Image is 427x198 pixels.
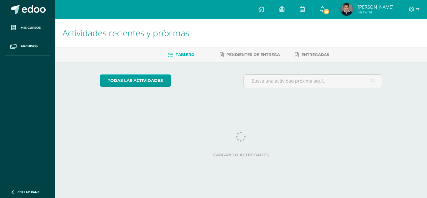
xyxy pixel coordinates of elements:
[100,74,171,87] a: todas las Actividades
[18,190,41,194] span: Cerrar panel
[301,52,329,57] span: Entregadas
[358,4,394,10] span: [PERSON_NAME]
[176,52,194,57] span: Tablero
[100,153,383,157] label: Cargando actividades
[323,8,329,15] span: 19
[63,27,189,39] span: Actividades recientes y próximas
[220,50,280,60] a: Pendientes de entrega
[168,50,194,60] a: Tablero
[5,37,50,56] a: Archivos
[244,75,382,87] input: Busca una actividad próxima aquí...
[340,3,353,16] img: d2edfafa488e6b550c49855d2c35ea74.png
[5,19,50,37] a: Mis cursos
[226,52,280,57] span: Pendientes de entrega
[295,50,329,60] a: Entregadas
[21,44,38,49] span: Archivos
[21,25,41,30] span: Mis cursos
[358,9,394,15] span: Mi Perfil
